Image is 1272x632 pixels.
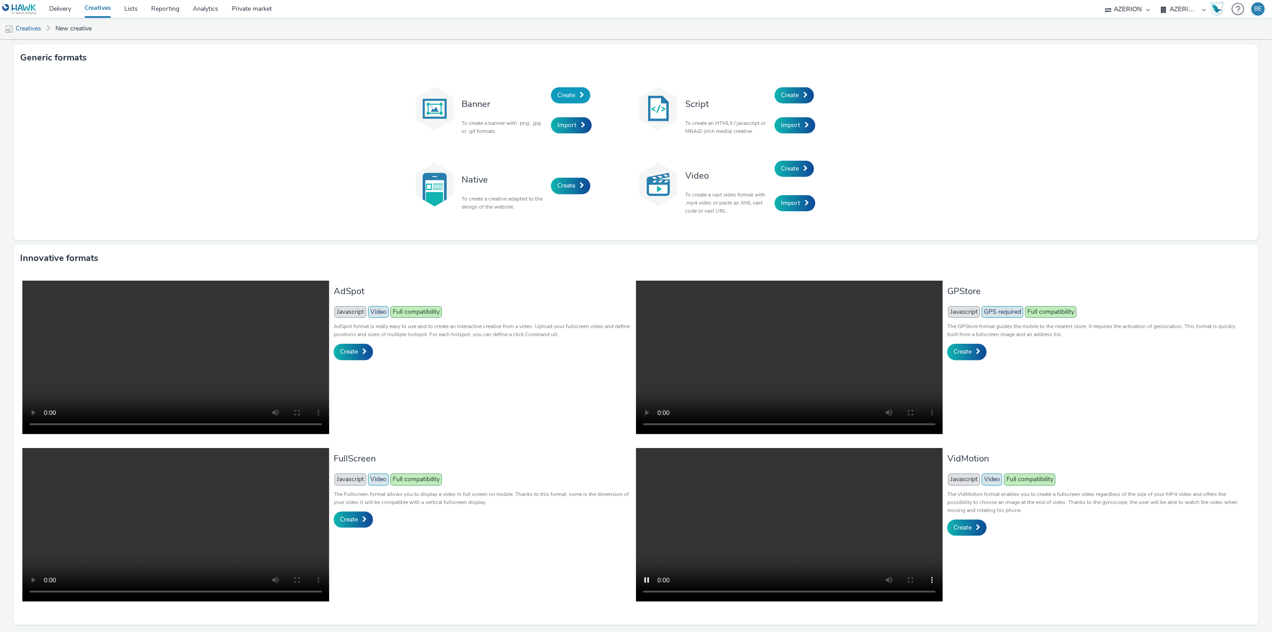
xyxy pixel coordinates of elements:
span: Import [557,121,577,129]
span: GPS required [982,306,1023,318]
span: Video [368,474,389,485]
span: Import [781,121,800,129]
span: Import [781,199,800,207]
a: Create [947,520,987,536]
span: Javascript [948,474,980,485]
h3: Banner [462,98,547,110]
a: Create [947,344,987,360]
h3: GPStore [947,285,1245,297]
h3: Generic formats [20,51,87,64]
a: Create [775,87,814,103]
span: Video [982,474,1002,485]
p: AdSpot format is really easy to use and to create an interactive creative from a video. Upload yo... [334,322,632,338]
span: Create [340,347,358,356]
h3: Native [462,174,547,186]
span: Full compatibility [1025,306,1077,318]
span: Create [557,181,575,190]
a: Create [551,178,590,194]
span: Full compatibility [1004,474,1056,485]
span: Javascript [948,306,980,318]
img: native.svg [412,162,457,207]
img: code.svg [636,86,681,131]
div: BE [1255,2,1262,16]
p: To create a vast video format with .mp4 video or paste an XML vast code or vast URL. [685,191,770,215]
span: Create [557,91,575,99]
span: Javascript [335,474,366,485]
h3: VidMotion [947,453,1245,465]
span: Create [781,164,799,173]
span: Create [954,523,971,532]
span: Full compatibility [390,306,442,318]
span: Create [954,347,971,356]
img: banner.svg [412,86,457,131]
a: Create [334,512,373,528]
p: To create a creative adapted to the design of the website. [462,195,547,211]
span: Video [368,306,389,318]
h3: Video [685,170,770,182]
a: Import [775,117,815,133]
a: Import [551,117,592,133]
a: New creative [51,18,96,39]
span: Full compatibility [390,474,442,485]
a: Create [775,161,814,177]
a: Import [775,195,815,211]
p: The VidMotion format enables you to create a fullscreen video regardless of the size of your MP4 ... [947,490,1245,514]
h3: Script [685,98,770,110]
h3: AdSpot [334,285,632,297]
img: Hawk Academy [1210,2,1224,16]
a: Hawk Academy [1210,2,1227,16]
span: Javascript [335,306,366,318]
p: To create an HTML5 / javascript or MRAID (rich media) creative. [685,119,770,135]
span: Create [340,515,358,524]
p: To create a banner with .png, .jpg or .gif formats. [462,119,547,135]
span: Create [781,91,799,99]
img: video.svg [636,162,681,207]
a: Create [551,87,590,103]
img: undefined Logo [2,4,37,15]
h3: FullScreen [334,453,632,465]
h3: Innovative formats [20,252,98,265]
p: The GPStore format guides the mobile to the nearest store, it requires the activation of geolocat... [947,322,1245,338]
p: The Fullscreen format allows you to display a video in full screen on mobile. Thanks to this form... [334,490,632,506]
a: Create [334,344,373,360]
img: mobile [4,25,13,34]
